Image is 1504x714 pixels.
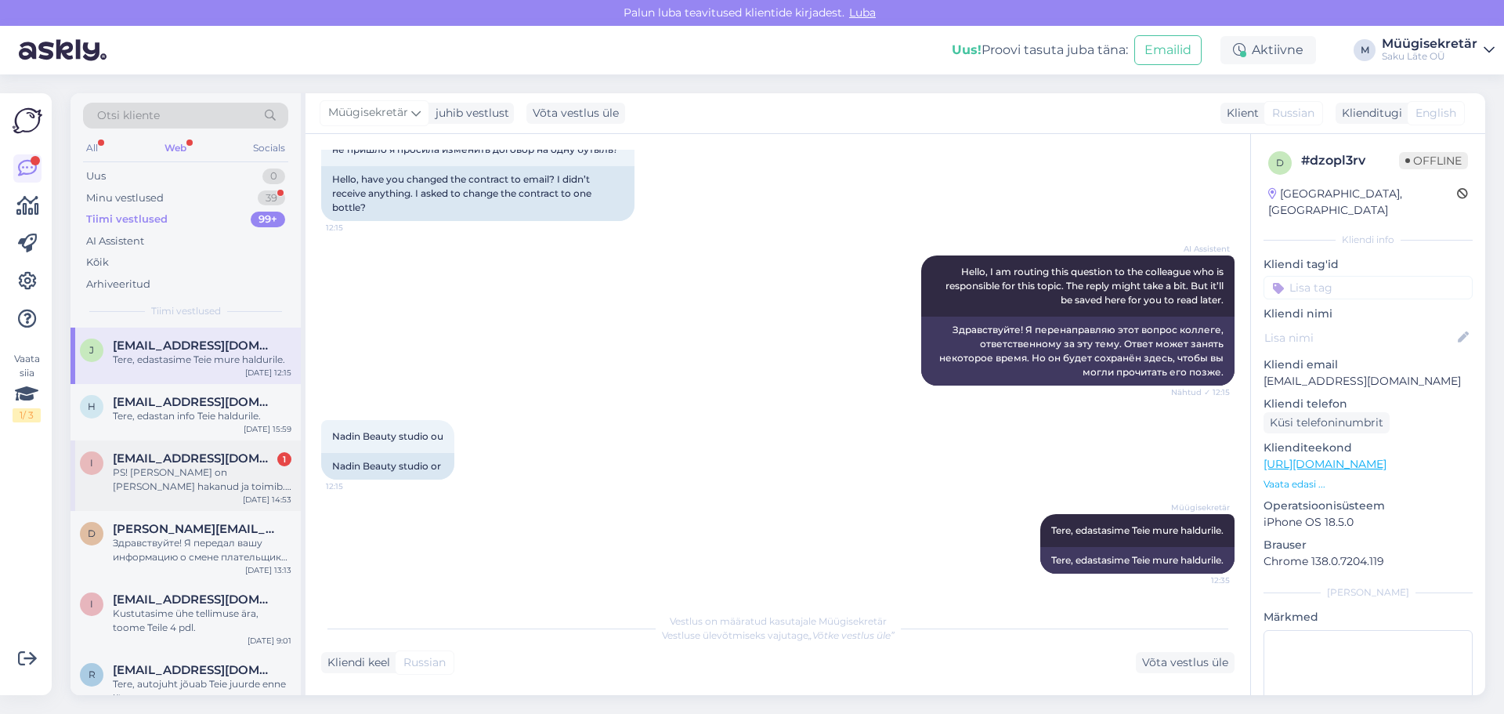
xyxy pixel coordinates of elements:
span: j [89,344,94,356]
div: Kliendi info [1264,233,1473,247]
span: Nähtud ✓ 12:15 [1171,386,1230,398]
span: Tiimi vestlused [151,304,221,318]
div: Tiimi vestlused [86,212,168,227]
img: Askly Logo [13,106,42,136]
div: Arhiveeritud [86,277,150,292]
div: juhib vestlust [429,105,509,121]
div: Здравствуйте! Я перенаправляю этот вопрос коллеге, ответственному за эту тему. Ответ может занять... [921,317,1235,386]
p: Vaata edasi ... [1264,477,1473,491]
p: Brauser [1264,537,1473,553]
div: Kustutasime ühe tellimuse ära, toome Teile 4 pdl. [113,607,291,635]
div: [DATE] 15:59 [244,423,291,435]
div: Võta vestlus üle [526,103,625,124]
span: d [1276,157,1284,169]
span: Russian [403,654,446,671]
p: Kliendi tag'id [1264,256,1473,273]
span: Russian [1272,105,1314,121]
div: Uus [86,169,106,184]
span: i [90,457,93,469]
p: Kliendi nimi [1264,306,1473,322]
div: Klienditugi [1336,105,1402,121]
span: r [89,669,96,680]
div: [DATE] 12:15 [245,367,291,379]
p: Klienditeekond [1264,440,1473,456]
p: iPhone OS 18.5.0 [1264,514,1473,531]
div: 1 / 3 [13,408,41,422]
div: Tere, autojuht jõuab Teie juurde enne lõunat. [113,677,291,705]
div: # dzopl3rv [1301,151,1399,170]
span: dmitri@fra-ber.ee [113,522,276,536]
div: Kõik [86,255,109,270]
span: Vestluse ülevõtmiseks vajutage [662,629,895,641]
div: Tere, edastan info Teie haldurile. [113,409,291,423]
a: [URL][DOMAIN_NAME] [1264,457,1386,471]
span: Otsi kliente [97,107,160,124]
input: Lisa nimi [1264,329,1455,346]
i: „Võtke vestlus üle” [808,629,895,641]
div: [DATE] 13:13 [245,564,291,576]
div: Tere, edastasime Teie mure haldurile. [113,353,291,367]
span: 12:15 [326,222,385,234]
div: 1 [277,452,291,466]
p: [EMAIL_ADDRESS][DOMAIN_NAME] [1264,373,1473,390]
div: AI Assistent [86,234,144,249]
div: Nadin Beauty studio or [321,453,454,480]
div: Võta vestlus üle [1136,652,1235,673]
div: Здравствуйте! Я передал вашу информацию о смене плательщика по договору № 36758 соответствующему ... [113,536,291,564]
span: info@itk.ee [113,593,276,607]
span: i [90,598,93,610]
div: Proovi tasuta juba täna: [952,41,1128,60]
div: Müügisekretär [1382,38,1477,50]
div: Hello, have you changed the contract to email? I didn’t receive anything. I asked to change the c... [321,166,634,221]
span: Offline [1399,152,1468,169]
input: Lisa tag [1264,276,1473,299]
div: Saku Läte OÜ [1382,50,1477,63]
div: [DATE] 14:53 [243,494,291,506]
div: Kliendi keel [321,654,390,671]
div: [GEOGRAPHIC_DATA], [GEOGRAPHIC_DATA] [1268,186,1457,219]
div: Socials [250,138,288,158]
div: Aktiivne [1220,36,1316,64]
span: d [88,527,96,539]
div: All [83,138,101,158]
div: Klient [1220,105,1259,121]
span: Nadin Beauty studio ou [332,430,443,442]
span: h [88,400,96,412]
span: Müügisekretär [328,104,408,121]
b: Uus! [952,42,982,57]
span: ivari.ilusk@tariston.ee [113,451,276,466]
div: Tere, edastasime Teie mure haldurile. [1040,547,1235,574]
p: Operatsioonisüsteem [1264,498,1473,514]
button: Emailid [1134,35,1202,65]
p: Kliendi telefon [1264,396,1473,412]
div: 39 [258,190,285,206]
div: [DATE] 9:01 [248,635,291,647]
div: Minu vestlused [86,190,164,206]
div: [PERSON_NAME] [1264,585,1473,600]
span: 12:15 [326,480,385,492]
span: Tere, edastasime Teie mure haldurile. [1051,524,1224,536]
div: M [1354,39,1376,61]
p: Märkmed [1264,609,1473,625]
span: English [1415,105,1456,121]
p: Chrome 138.0.7204.119 [1264,553,1473,570]
div: 0 [262,169,285,184]
div: PS! [PERSON_NAME] on [PERSON_NAME] hakanud ja toimib. Üle peaks ikka vaata selle aparaadi [113,466,291,494]
span: raido@lakrito.ee [113,663,276,677]
div: Web [161,138,190,158]
span: Hello, I am routing this question to the colleague who is responsible for this topic. The reply m... [945,266,1226,306]
div: 99+ [251,212,285,227]
span: Vestlus on määratud kasutajale Müügisekretär [670,615,887,627]
span: AI Assistent [1171,243,1230,255]
div: Vaata siia [13,352,41,422]
span: heli.siimson@sca.com [113,395,276,409]
span: Luba [844,5,880,20]
span: 12:35 [1171,574,1230,586]
span: Müügisekretär [1171,502,1230,513]
a: MüügisekretärSaku Läte OÜ [1382,38,1495,63]
div: Küsi telefoninumbrit [1264,412,1390,433]
span: juuksur@bk.ru [113,339,276,353]
p: Kliendi email [1264,357,1473,373]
